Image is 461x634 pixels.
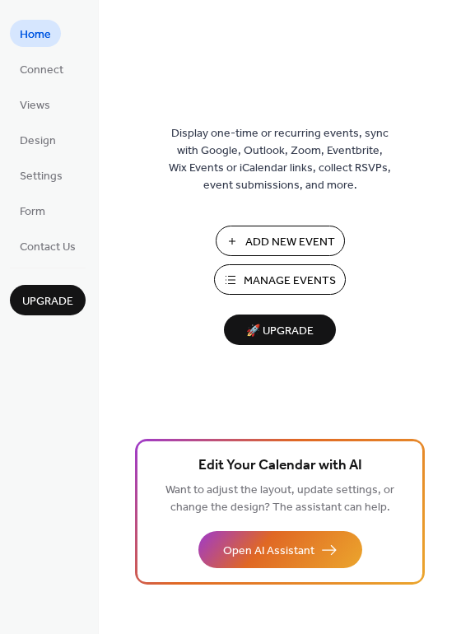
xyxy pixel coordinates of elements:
[224,315,336,345] button: 🚀 Upgrade
[10,285,86,315] button: Upgrade
[234,320,326,343] span: 🚀 Upgrade
[10,55,73,82] a: Connect
[20,133,56,150] span: Design
[20,97,50,114] span: Views
[169,125,391,194] span: Display one-time or recurring events, sync with Google, Outlook, Zoom, Eventbrite, Wix Events or ...
[10,232,86,259] a: Contact Us
[223,543,314,560] span: Open AI Assistant
[216,226,345,256] button: Add New Event
[20,203,45,221] span: Form
[198,531,362,568] button: Open AI Assistant
[245,234,335,251] span: Add New Event
[20,26,51,44] span: Home
[20,62,63,79] span: Connect
[244,273,336,290] span: Manage Events
[10,161,72,189] a: Settings
[165,479,394,519] span: Want to adjust the layout, update settings, or change the design? The assistant can help.
[198,455,362,478] span: Edit Your Calendar with AI
[10,197,55,224] a: Form
[20,168,63,185] span: Settings
[10,126,66,153] a: Design
[22,293,73,310] span: Upgrade
[214,264,346,295] button: Manage Events
[20,239,76,256] span: Contact Us
[10,20,61,47] a: Home
[10,91,60,118] a: Views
